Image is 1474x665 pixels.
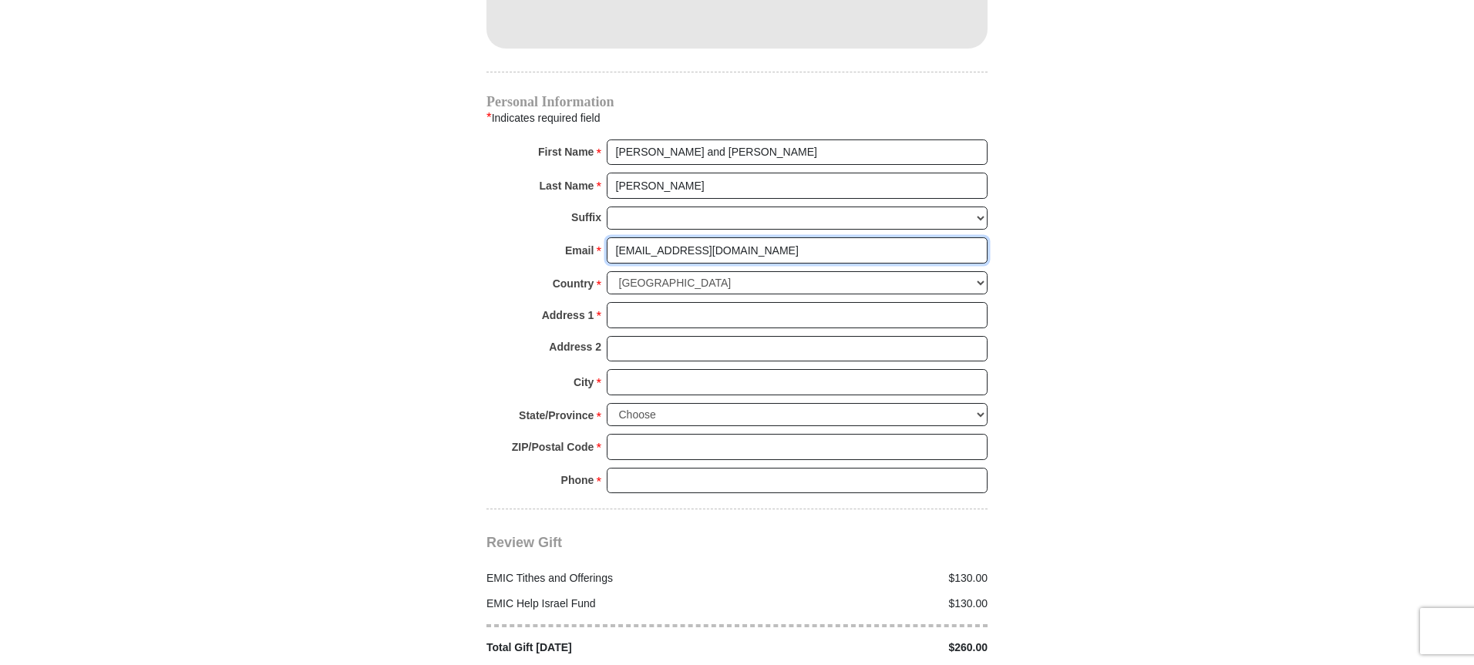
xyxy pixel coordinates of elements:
[479,596,738,612] div: EMIC Help Israel Fund
[479,640,738,656] div: Total Gift [DATE]
[538,141,594,163] strong: First Name
[553,273,594,294] strong: Country
[542,304,594,326] strong: Address 1
[540,175,594,196] strong: Last Name
[571,207,601,228] strong: Suffix
[574,371,594,393] strong: City
[549,336,601,358] strong: Address 2
[519,405,594,426] strong: State/Province
[737,596,996,612] div: $130.00
[561,469,594,491] strong: Phone
[486,108,988,128] div: Indicates required field
[565,240,594,261] strong: Email
[737,640,996,656] div: $260.00
[512,436,594,458] strong: ZIP/Postal Code
[486,96,988,108] h4: Personal Information
[737,570,996,586] div: $130.00
[479,570,738,586] div: EMIC Tithes and Offerings
[486,535,562,550] span: Review Gift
